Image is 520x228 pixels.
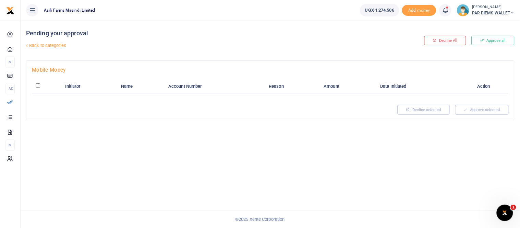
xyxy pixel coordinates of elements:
span: UGX 1,274,506 [365,7,394,14]
iframe: Intercom live chat [497,205,513,221]
a: UGX 1,274,506 [360,4,399,16]
button: Approve all [472,36,515,45]
span: PAR DIEMS WALLET [472,10,515,16]
li: M [5,140,15,151]
th: Action [459,79,509,94]
span: Add money [402,5,436,16]
a: profile-user [PERSON_NAME] PAR DIEMS WALLET [457,4,515,16]
span: Asili Farms Masindi Limited [41,7,98,13]
img: logo-small [6,7,14,15]
a: Add money [402,7,436,12]
th: Date Initiated [377,79,459,94]
li: M [5,57,15,68]
img: profile-user [457,4,469,16]
th: Amount [320,79,376,94]
th: Name [117,79,165,94]
li: Ac [5,83,15,94]
li: Wallet ballance [357,4,402,16]
a: Back to categories [24,40,350,51]
li: Toup your wallet [402,5,436,16]
span: 1 [511,205,516,210]
button: Decline All [424,36,466,45]
h4: Pending your approval [26,29,350,37]
th: Initiator [61,79,117,94]
h4: Mobile Money [32,66,509,74]
th: Reason [265,79,320,94]
a: logo-small logo-large logo-large [6,8,14,13]
small: [PERSON_NAME] [472,4,515,10]
th: Account Number [165,79,265,94]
